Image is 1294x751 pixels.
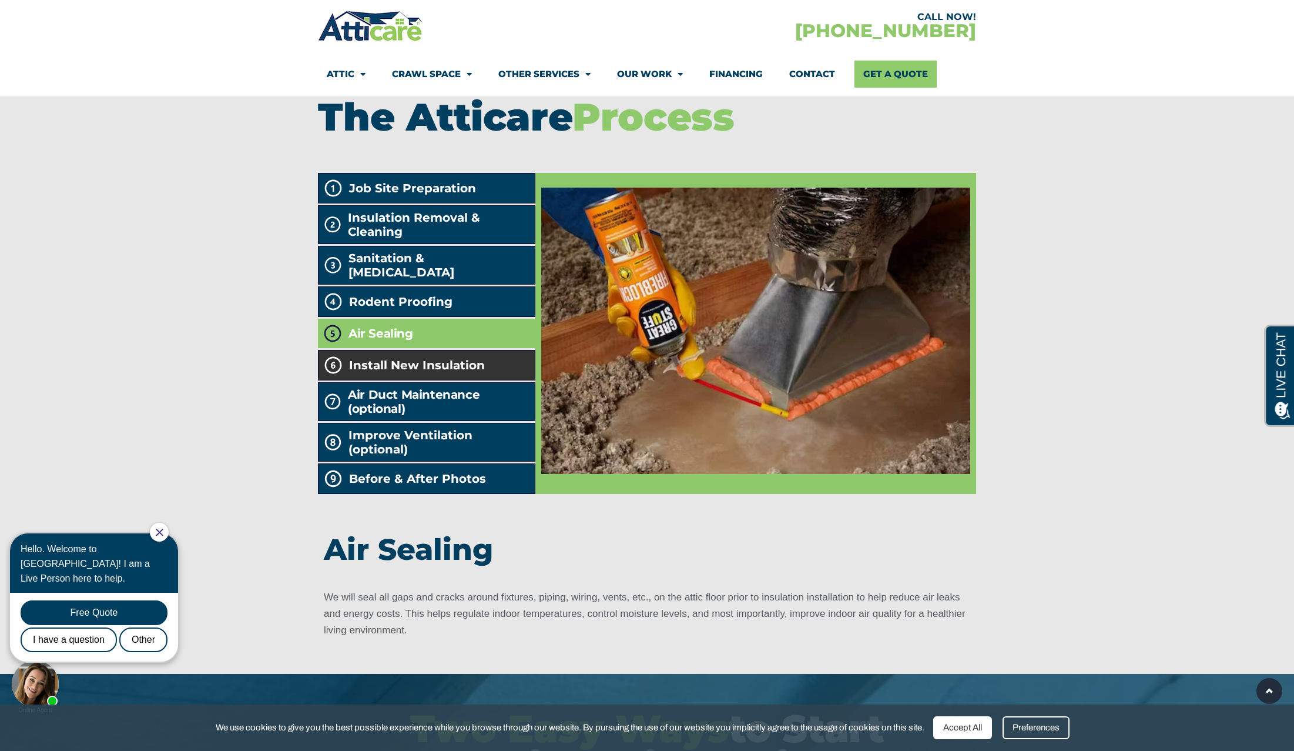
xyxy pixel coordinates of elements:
[216,720,924,735] span: We use cookies to give you the best possible experience while you browse through our website. By ...
[647,12,976,22] div: CALL NOW!
[348,326,413,341] h2: Air Sealing
[572,94,734,140] span: Process
[392,61,472,88] a: Crawl Space
[324,589,970,639] p: We will seal all gaps and cracks around fixtures, piping, wiring, vents, etc., on the attic floor...
[709,61,763,88] a: Financing
[6,522,194,716] iframe: Chat Invitation
[324,535,970,565] h3: Air Sealing
[1003,716,1070,739] div: Preferences
[348,428,530,456] span: Improve Ventilation (optional)
[327,61,366,88] a: Attic
[498,61,591,88] a: Other Services
[318,98,976,136] h2: The Atticare
[617,61,683,88] a: Our Work
[348,388,529,416] h2: Air Duct Maintenance (optional)
[933,716,992,739] div: Accept All
[348,211,529,239] span: Insulation Removal & Cleaning
[789,61,835,88] a: Contact
[854,61,937,88] a: Get A Quote
[349,472,486,486] span: Before & After Photos
[29,9,95,24] span: Opens a chat window
[349,358,485,372] span: Install New Insulation
[349,295,452,309] span: Rodent Proofing
[327,61,967,88] nav: Menu
[348,251,529,279] span: Sanitation & [MEDICAL_DATA]
[349,181,476,195] span: Job Site Preparation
